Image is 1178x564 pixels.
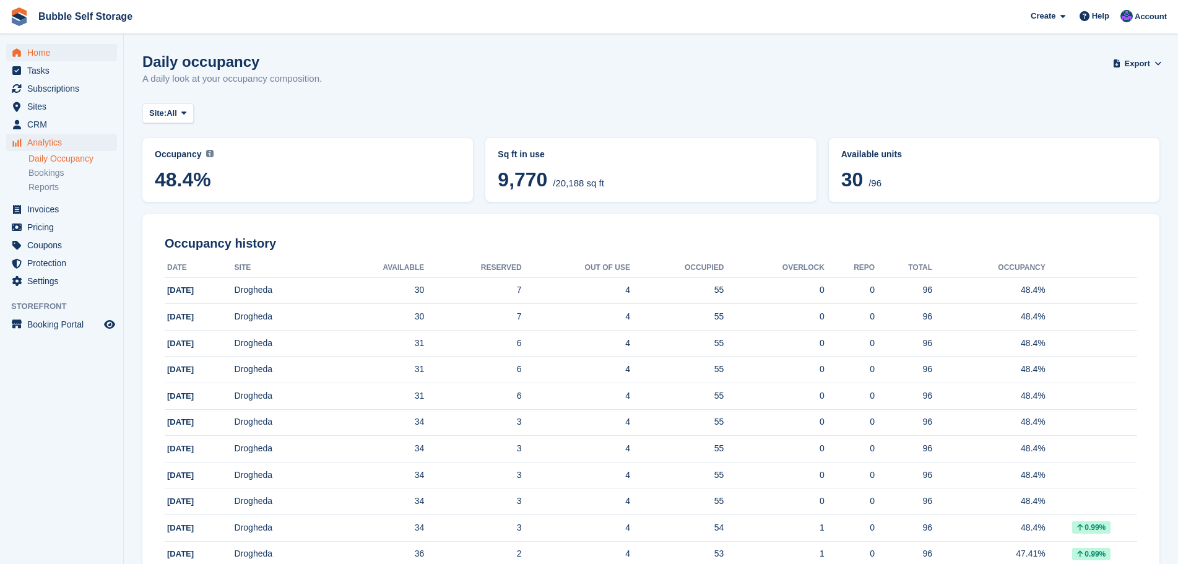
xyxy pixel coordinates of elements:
[630,469,724,482] div: 55
[630,521,724,534] div: 54
[1115,53,1159,74] button: Export
[167,523,194,532] span: [DATE]
[167,107,177,119] span: All
[630,547,724,560] div: 53
[875,462,932,488] td: 96
[155,148,461,161] abbr: Current percentage of sq ft occupied
[724,442,825,455] div: 0
[522,357,630,383] td: 4
[235,515,326,542] td: Drogheda
[424,488,521,515] td: 3
[33,6,137,27] a: Bubble Self Storage
[27,236,102,254] span: Coupons
[167,339,194,348] span: [DATE]
[28,167,117,179] a: Bookings
[724,521,825,534] div: 1
[6,80,117,97] a: menu
[326,436,425,462] td: 34
[142,103,194,124] button: Site: All
[553,178,604,188] span: /20,188 sq ft
[167,444,194,453] span: [DATE]
[424,258,521,278] th: Reserved
[522,330,630,357] td: 4
[6,316,117,333] a: menu
[932,357,1046,383] td: 48.4%
[841,168,864,191] span: 30
[326,462,425,488] td: 34
[165,236,1137,251] h2: Occupancy history
[102,317,117,332] a: Preview store
[841,148,1147,161] abbr: Current percentage of units occupied or overlocked
[825,284,875,297] div: 0
[875,304,932,331] td: 96
[27,316,102,333] span: Booking Portal
[825,363,875,376] div: 0
[27,272,102,290] span: Settings
[167,285,194,295] span: [DATE]
[932,277,1046,304] td: 48.4%
[875,330,932,357] td: 96
[498,149,544,159] span: Sq ft in use
[724,258,825,278] th: Overlock
[27,44,102,61] span: Home
[932,436,1046,462] td: 48.4%
[424,462,521,488] td: 3
[825,415,875,428] div: 0
[424,383,521,410] td: 6
[724,547,825,560] div: 1
[167,312,194,321] span: [DATE]
[932,488,1046,515] td: 48.4%
[630,363,724,376] div: 55
[522,409,630,436] td: 4
[6,62,117,79] a: menu
[630,495,724,508] div: 55
[875,383,932,410] td: 96
[630,284,724,297] div: 55
[326,304,425,331] td: 30
[875,515,932,542] td: 96
[235,277,326,304] td: Drogheda
[825,469,875,482] div: 0
[142,72,322,86] p: A daily look at your occupancy composition.
[825,310,875,323] div: 0
[825,442,875,455] div: 0
[27,62,102,79] span: Tasks
[28,153,117,165] a: Daily Occupancy
[424,330,521,357] td: 6
[724,337,825,350] div: 0
[522,383,630,410] td: 4
[522,258,630,278] th: Out of Use
[825,495,875,508] div: 0
[424,277,521,304] td: 7
[165,258,235,278] th: Date
[875,258,932,278] th: Total
[27,134,102,151] span: Analytics
[498,168,547,191] span: 9,770
[875,357,932,383] td: 96
[932,462,1046,488] td: 48.4%
[326,357,425,383] td: 31
[932,258,1046,278] th: Occupancy
[6,116,117,133] a: menu
[206,150,214,157] img: icon-info-grey-7440780725fd019a000dd9b08b2336e03edf1995a4989e88bcd33f0948082b44.svg
[1072,548,1111,560] div: 0.99%
[932,304,1046,331] td: 48.4%
[1135,11,1167,23] span: Account
[6,98,117,115] a: menu
[825,337,875,350] div: 0
[326,515,425,542] td: 34
[932,330,1046,357] td: 48.4%
[6,254,117,272] a: menu
[825,258,875,278] th: Repo
[630,442,724,455] div: 55
[6,219,117,236] a: menu
[724,389,825,402] div: 0
[724,284,825,297] div: 0
[522,462,630,488] td: 4
[326,488,425,515] td: 34
[724,415,825,428] div: 0
[630,337,724,350] div: 55
[167,391,194,401] span: [DATE]
[235,383,326,410] td: Drogheda
[875,488,932,515] td: 96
